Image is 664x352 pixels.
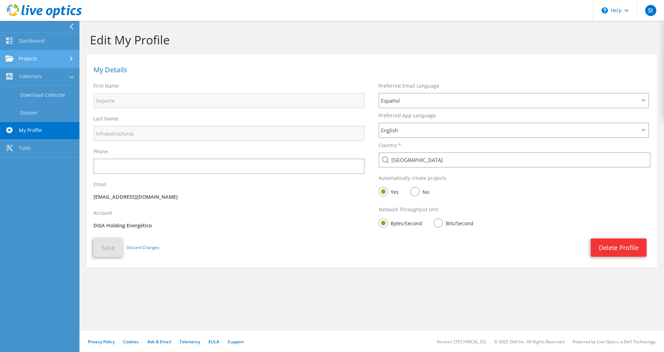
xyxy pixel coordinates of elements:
[93,82,119,89] label: First Name
[228,339,244,345] a: Support
[379,206,438,213] label: Network Throughput Unit
[494,339,564,345] li: © 2025 Dell Inc. All Rights Reserved
[379,218,422,227] label: Bytes/Second
[437,339,486,345] li: Version: [TECHNICAL_ID]
[93,115,118,122] label: Last Name
[379,112,436,119] label: Preferred App Language
[90,32,650,47] h1: Edit My Profile
[434,218,473,227] label: Bits/Second
[93,193,365,201] p: [EMAIL_ADDRESS][DOMAIN_NAME]
[93,148,108,155] label: Phone
[127,244,160,251] a: Discard Changes
[645,5,656,16] span: SI
[591,239,647,257] a: Delete Profile
[379,82,439,89] label: Preferred Email Language
[381,96,639,105] span: Español
[602,7,608,14] svg: \n
[180,339,200,345] a: Telemetry
[381,126,639,134] span: English
[379,187,399,196] label: Yes
[93,222,365,229] p: DISA Holding Energético
[93,66,647,73] h1: My Details
[93,210,112,217] label: Account
[93,181,106,188] label: Email
[379,175,447,182] label: Automatically create projects
[88,339,115,345] a: Privacy Policy
[123,339,139,345] a: Cookies
[208,339,219,345] a: EULA
[147,339,171,345] a: Ads & Email
[410,187,429,196] label: No
[573,339,656,345] li: Powered by Live Optics, a Dell Technology
[379,142,401,149] label: Country *
[93,238,123,257] button: Save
